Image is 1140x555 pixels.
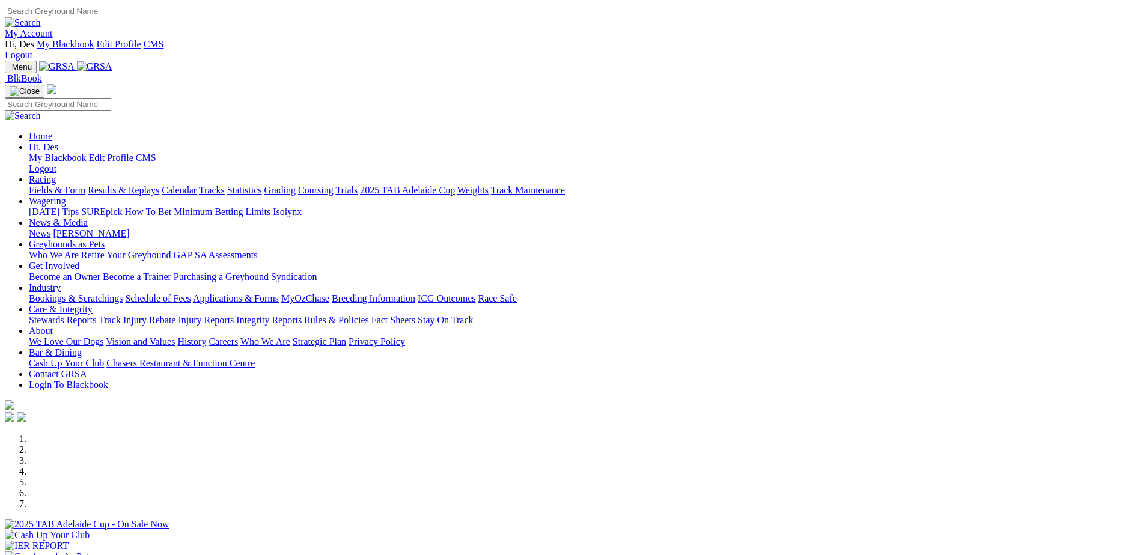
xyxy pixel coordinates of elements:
[5,5,111,17] input: Search
[29,261,79,271] a: Get Involved
[240,336,290,347] a: Who We Are
[53,228,129,238] a: [PERSON_NAME]
[29,153,1135,174] div: Hi, Des
[193,293,279,303] a: Applications & Forms
[360,185,455,195] a: 2025 TAB Adelaide Cup
[281,293,329,303] a: MyOzChase
[29,250,1135,261] div: Greyhounds as Pets
[5,519,169,530] img: 2025 TAB Adelaide Cup - On Sale Now
[39,61,75,72] img: GRSA
[177,336,206,347] a: History
[199,185,225,195] a: Tracks
[29,336,103,347] a: We Love Our Dogs
[29,142,58,152] span: Hi, Des
[5,400,14,410] img: logo-grsa-white.png
[457,185,489,195] a: Weights
[418,293,475,303] a: ICG Outcomes
[29,131,52,141] a: Home
[29,315,96,325] a: Stewards Reports
[29,315,1135,326] div: Care & Integrity
[298,185,334,195] a: Coursing
[29,358,1135,369] div: Bar & Dining
[88,185,159,195] a: Results & Replays
[271,271,317,282] a: Syndication
[125,207,172,217] a: How To Bet
[103,271,171,282] a: Become a Trainer
[209,336,238,347] a: Careers
[5,541,69,551] img: IER REPORT
[349,336,405,347] a: Privacy Policy
[29,293,1135,304] div: Industry
[47,84,56,94] img: logo-grsa-white.png
[125,293,191,303] a: Schedule of Fees
[29,207,79,217] a: [DATE] Tips
[227,185,262,195] a: Statistics
[5,17,41,28] img: Search
[29,358,104,368] a: Cash Up Your Club
[106,336,175,347] a: Vision and Values
[29,271,1135,282] div: Get Involved
[174,250,258,260] a: GAP SA Assessments
[174,207,270,217] a: Minimum Betting Limits
[5,61,37,73] button: Toggle navigation
[293,336,346,347] a: Strategic Plan
[37,39,94,49] a: My Blackbook
[29,304,93,314] a: Care & Integrity
[29,153,87,163] a: My Blackbook
[5,85,44,98] button: Toggle navigation
[5,530,90,541] img: Cash Up Your Club
[29,185,85,195] a: Fields & Form
[371,315,415,325] a: Fact Sheets
[136,153,156,163] a: CMS
[5,39,34,49] span: Hi, Des
[264,185,296,195] a: Grading
[162,185,197,195] a: Calendar
[77,61,112,72] img: GRSA
[29,217,88,228] a: News & Media
[29,228,50,238] a: News
[5,39,1135,61] div: My Account
[5,73,42,83] a: BlkBook
[5,412,14,422] img: facebook.svg
[491,185,565,195] a: Track Maintenance
[17,412,26,422] img: twitter.svg
[29,185,1135,196] div: Racing
[89,153,133,163] a: Edit Profile
[29,207,1135,217] div: Wagering
[29,293,123,303] a: Bookings & Scratchings
[29,271,100,282] a: Become an Owner
[106,358,255,368] a: Chasers Restaurant & Function Centre
[29,282,61,293] a: Industry
[174,271,269,282] a: Purchasing a Greyhound
[236,315,302,325] a: Integrity Reports
[29,239,105,249] a: Greyhounds as Pets
[5,111,41,121] img: Search
[7,73,42,83] span: BlkBook
[144,39,164,49] a: CMS
[81,207,122,217] a: SUREpick
[29,380,108,390] a: Login To Blackbook
[29,142,61,152] a: Hi, Des
[81,250,171,260] a: Retire Your Greyhound
[29,369,87,379] a: Contact GRSA
[418,315,473,325] a: Stay On Track
[29,326,53,336] a: About
[178,315,234,325] a: Injury Reports
[29,163,56,174] a: Logout
[99,315,175,325] a: Track Injury Rebate
[29,196,66,206] a: Wagering
[5,98,111,111] input: Search
[273,207,302,217] a: Isolynx
[12,62,32,71] span: Menu
[332,293,415,303] a: Breeding Information
[29,336,1135,347] div: About
[335,185,358,195] a: Trials
[304,315,369,325] a: Rules & Policies
[478,293,516,303] a: Race Safe
[5,50,32,60] a: Logout
[10,86,40,96] img: Close
[96,39,141,49] a: Edit Profile
[29,228,1135,239] div: News & Media
[5,28,53,38] a: My Account
[29,347,82,357] a: Bar & Dining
